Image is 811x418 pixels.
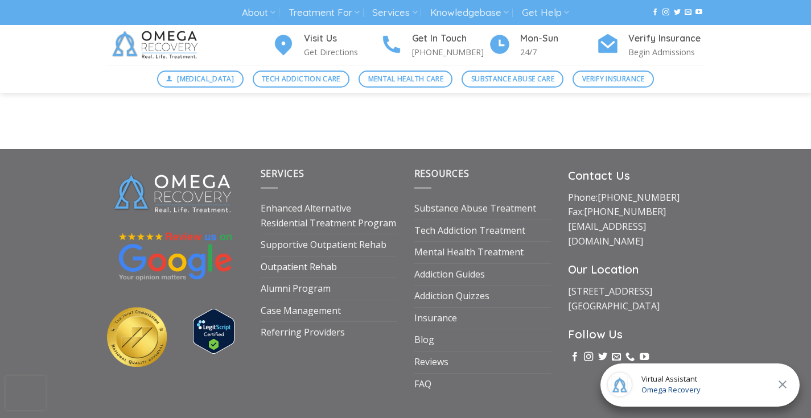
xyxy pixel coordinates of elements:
[304,45,380,59] p: Get Directions
[568,220,646,247] a: [EMAIL_ADDRESS][DOMAIN_NAME]
[412,45,488,59] p: [PHONE_NUMBER]
[582,73,645,84] span: Verify Insurance
[262,73,340,84] span: Tech Addiction Care
[414,220,525,242] a: Tech Addiction Treatment
[568,191,705,249] p: Phone: Fax:
[414,329,434,351] a: Blog
[570,352,579,362] a: Follow on Facebook
[471,73,554,84] span: Substance Abuse Care
[414,285,489,307] a: Addiction Quizzes
[522,2,569,23] a: Get Help
[462,71,563,88] a: Substance Abuse Care
[304,31,380,46] h4: Visit Us
[6,376,46,410] iframe: reCAPTCHA
[568,260,705,279] h3: Our Location
[261,167,304,180] span: Services
[107,25,207,65] img: Omega Recovery
[380,31,488,59] a: Get In Touch [PHONE_NUMBER]
[520,45,596,59] p: 24/7
[652,9,658,16] a: Follow on Facebook
[261,234,386,256] a: Supportive Outpatient Rehab
[628,31,705,46] h4: Verify Insurance
[368,73,443,84] span: Mental Health Care
[261,278,331,300] a: Alumni Program
[662,9,669,16] a: Follow on Instagram
[625,352,635,362] a: Call us
[157,71,244,88] a: [MEDICAL_DATA]
[289,2,360,23] a: Treatment For
[359,71,452,88] a: Mental Health Care
[414,198,536,220] a: Substance Abuse Treatment
[414,351,448,373] a: Reviews
[414,264,485,285] a: Addiction Guides
[568,285,660,312] a: [STREET_ADDRESS][GEOGRAPHIC_DATA]
[685,9,691,16] a: Send us an email
[272,31,380,59] a: Visit Us Get Directions
[253,71,350,88] a: Tech Addiction Care
[261,256,337,278] a: Outpatient Rehab
[628,45,705,59] p: Begin Admissions
[598,352,607,362] a: Follow on Twitter
[414,308,457,329] a: Insurance
[584,205,666,218] a: [PHONE_NUMBER]
[596,31,705,59] a: Verify Insurance Begin Admissions
[193,324,234,336] a: Verify LegitScript Approval for www.omegarecovery.org
[520,31,596,46] h4: Mon-Sun
[568,325,705,343] h3: Follow Us
[193,309,234,354] img: Verify Approval for www.omegarecovery.org
[261,198,397,234] a: Enhanced Alternative Residential Treatment Program
[430,2,509,23] a: Knowledgebase
[412,31,488,46] h4: Get In Touch
[584,352,593,362] a: Follow on Instagram
[242,2,275,23] a: About
[573,71,654,88] a: Verify Insurance
[568,168,630,183] strong: Contact Us
[695,9,702,16] a: Follow on YouTube
[372,2,417,23] a: Services
[674,9,681,16] a: Follow on Twitter
[261,322,345,343] a: Referring Providers
[640,352,649,362] a: Follow on YouTube
[414,374,431,395] a: FAQ
[261,300,341,322] a: Case Management
[598,191,680,204] a: [PHONE_NUMBER]
[414,242,524,263] a: Mental Health Treatment
[177,73,234,84] span: [MEDICAL_DATA]
[414,167,470,180] span: Resources
[612,352,621,362] a: Send us an email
